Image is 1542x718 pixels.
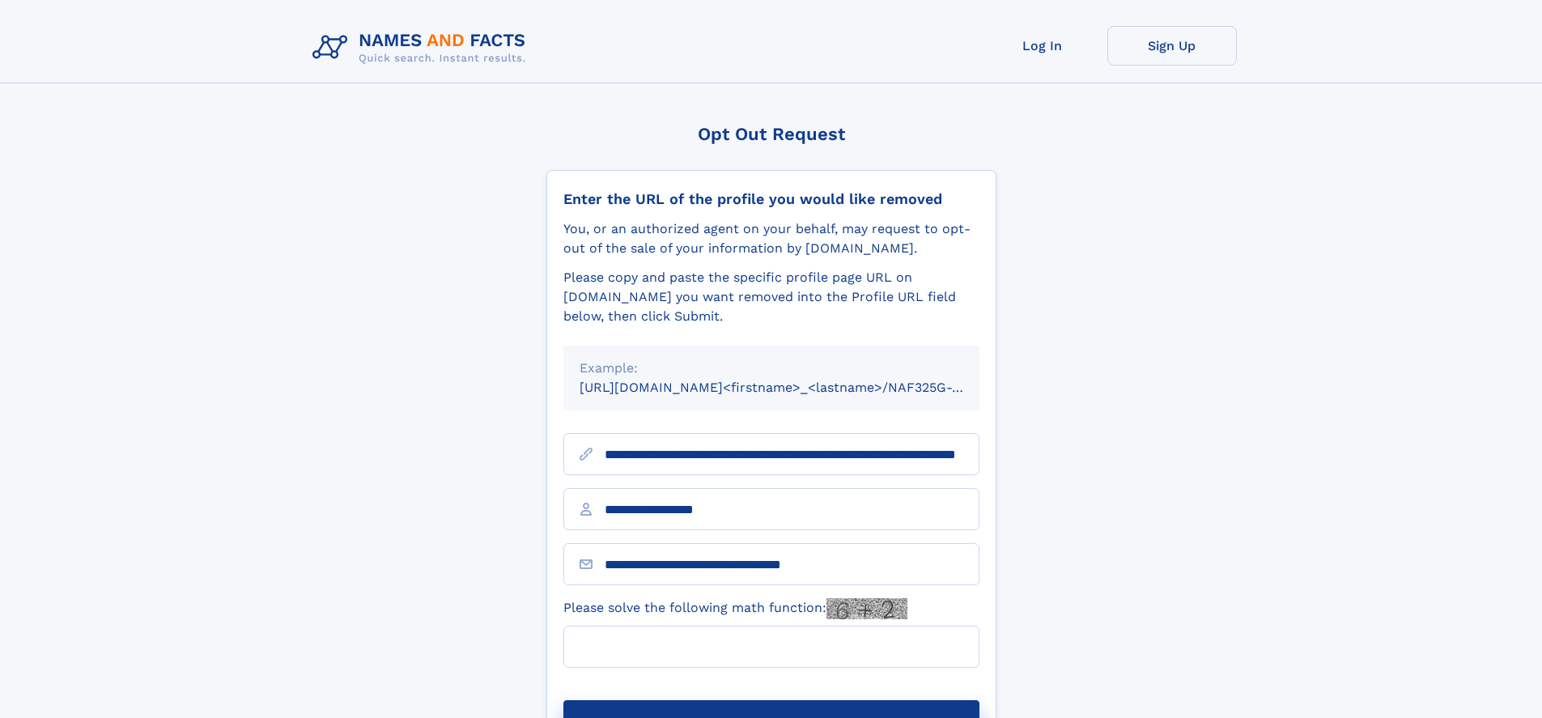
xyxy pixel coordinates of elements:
div: Example: [580,359,963,378]
div: You, or an authorized agent on your behalf, may request to opt-out of the sale of your informatio... [563,219,979,258]
a: Sign Up [1107,26,1237,66]
div: Opt Out Request [546,124,996,144]
div: Please copy and paste the specific profile page URL on [DOMAIN_NAME] you want removed into the Pr... [563,268,979,326]
label: Please solve the following math function: [563,598,907,619]
div: Enter the URL of the profile you would like removed [563,190,979,208]
small: [URL][DOMAIN_NAME]<firstname>_<lastname>/NAF325G-xxxxxxxx [580,380,1010,395]
a: Log In [978,26,1107,66]
img: Logo Names and Facts [306,26,539,70]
